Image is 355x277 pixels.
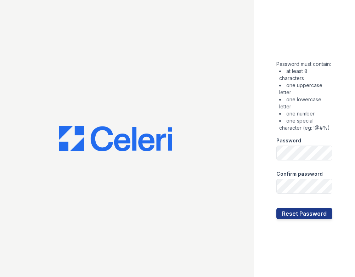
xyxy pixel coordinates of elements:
li: at least 8 characters [279,68,332,82]
img: CE_Logo_Blue-a8612792a0a2168367f1c8372b55b34899dd931a85d93a1a3d3e32e68fde9ad4.png [59,126,172,151]
li: one special character (eg: !@#%) [279,117,332,131]
li: one number [279,110,332,117]
li: one lowercase letter [279,96,332,110]
button: Reset Password [276,208,332,219]
div: Password must contain: [276,61,332,131]
label: Confirm password [276,170,323,177]
li: one uppercase letter [279,82,332,96]
label: Password [276,137,301,144]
